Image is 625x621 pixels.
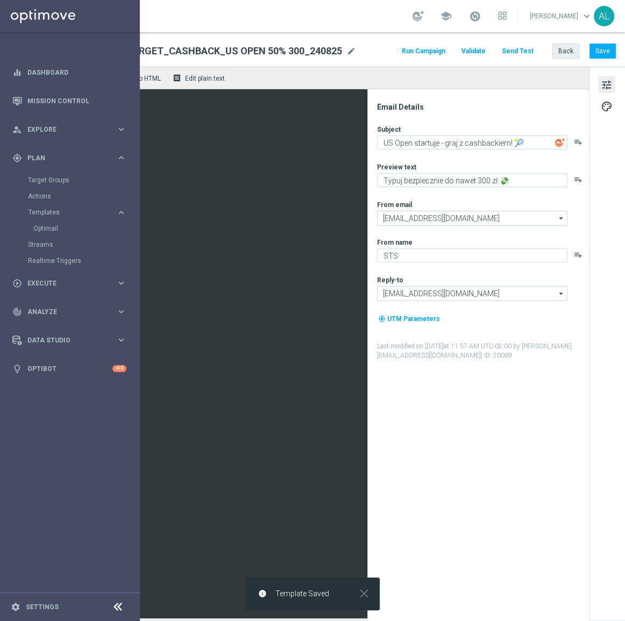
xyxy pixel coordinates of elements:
span: Edit plain text [185,75,225,82]
div: Realtime Triggers [28,253,139,269]
div: Optimail [33,220,139,237]
div: Analyze [12,307,116,317]
button: playlist_add [574,138,583,146]
span: Analyze [27,309,116,315]
i: playlist_add [574,175,583,184]
i: play_circle_outline [12,279,22,288]
a: Target Groups [28,176,112,184]
a: Actions [28,192,112,201]
i: keyboard_arrow_right [116,124,126,134]
div: Execute [12,279,116,288]
button: close [356,589,371,598]
span: tune [601,78,613,92]
span: Data Studio [27,337,116,344]
div: Dashboard [12,58,126,87]
div: Data Studio [12,336,116,345]
a: Optimail [33,224,112,233]
span: D_ALL_TARGET_CASHBACK_US OPEN 50% 300_240825 [93,45,342,58]
i: keyboard_arrow_right [116,335,126,345]
button: Save [590,44,616,59]
label: Reply-to [377,276,403,284]
label: From name [377,238,413,247]
button: Data Studio keyboard_arrow_right [12,336,127,345]
i: person_search [12,125,22,134]
i: equalizer [12,68,22,77]
button: Run Campaign [400,44,447,59]
button: Back [552,44,579,59]
button: Mission Control [12,97,127,105]
div: Mission Control [12,87,126,115]
span: school [440,10,452,22]
i: settings [11,602,20,612]
div: Streams [28,237,139,253]
span: keyboard_arrow_down [581,10,593,22]
div: Actions [28,188,139,204]
span: Execute [27,280,116,287]
label: Subject [377,125,401,134]
input: kontakt@sts.pl [377,286,567,301]
button: lightbulb Optibot +10 [12,365,127,373]
label: Preview text [377,163,416,172]
button: playlist_add [574,251,583,259]
div: Templates [29,209,116,216]
button: gps_fixed Plan keyboard_arrow_right [12,154,127,162]
div: Plan [12,153,116,163]
div: Optibot [12,354,126,383]
i: keyboard_arrow_right [116,306,126,317]
img: optiGenie.svg [555,138,565,147]
a: Realtime Triggers [28,256,112,265]
button: Templates keyboard_arrow_right [28,208,127,217]
span: Templates [29,209,105,216]
a: Optibot [27,354,112,383]
i: arrow_drop_down [556,287,567,301]
span: Template Saved [275,589,329,598]
span: Validate [461,47,486,55]
i: info [258,589,267,598]
i: gps_fixed [12,153,22,163]
button: tune [598,76,615,93]
div: Explore [12,125,116,134]
label: Last modified on [DATE] at 11:57 AM UTC-02:00 by [PERSON_NAME][EMAIL_ADDRESS][DOMAIN_NAME] [377,342,588,360]
button: person_search Explore keyboard_arrow_right [12,125,127,134]
i: arrow_drop_down [556,211,567,225]
span: Plan [27,155,116,161]
button: track_changes Analyze keyboard_arrow_right [12,308,127,316]
input: oferta@sts.pl [377,211,567,226]
span: mode_edit [346,46,356,56]
i: keyboard_arrow_right [116,153,126,163]
span: UTM Parameters [387,315,440,323]
div: AL [594,6,614,26]
div: +10 [112,365,126,372]
i: keyboard_arrow_right [116,278,126,288]
div: Target Groups [28,172,139,188]
label: From email [377,201,412,209]
i: keyboard_arrow_right [116,208,126,218]
button: Validate [460,44,487,59]
span: palette [601,99,613,113]
i: my_location [378,315,386,323]
div: Email Details [377,102,588,112]
a: Mission Control [27,87,126,115]
button: Send Test [500,44,535,59]
span: Explore [27,126,116,133]
i: lightbulb [12,364,22,374]
div: equalizer Dashboard [12,68,127,77]
div: Templates [28,204,139,237]
button: play_circle_outline Execute keyboard_arrow_right [12,279,127,288]
button: palette [598,97,615,115]
a: Streams [28,240,112,249]
a: Settings [26,604,59,610]
span: | ID: 20069 [481,352,512,359]
i: close [357,587,371,601]
button: receipt Edit plain text [170,71,230,85]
